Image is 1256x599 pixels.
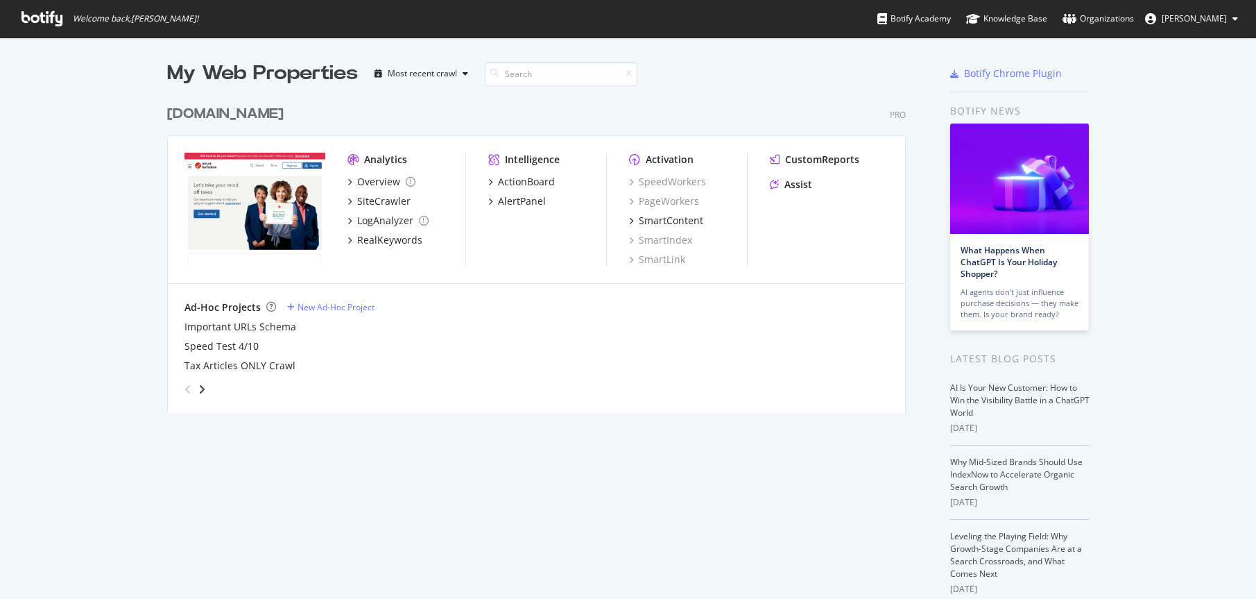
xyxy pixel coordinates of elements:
a: SiteCrawler [347,194,411,208]
div: Ad-Hoc Projects [184,301,261,314]
div: SmartContent [639,214,703,228]
div: AlertPanel [498,194,546,208]
div: My Web Properties [167,60,358,87]
a: Botify Chrome Plugin [950,67,1062,81]
a: SpeedWorkers [629,175,706,189]
a: SmartIndex [629,233,692,247]
div: Analytics [364,153,407,167]
div: Latest Blog Posts [950,351,1090,366]
div: [DATE] [950,422,1090,435]
div: LogAnalyzer [357,214,413,228]
span: Welcome back, [PERSON_NAME] ! [73,13,198,24]
a: AlertPanel [488,194,546,208]
a: LogAnalyzer [347,214,429,228]
div: [DATE] [950,496,1090,509]
a: SmartContent [629,214,703,228]
div: Intelligence [505,153,560,167]
div: New Ad-Hoc Project [298,301,375,313]
div: [DOMAIN_NAME] [167,104,284,124]
div: ActionBoard [498,175,555,189]
div: Activation [646,153,694,167]
div: Pro [890,109,906,121]
a: CustomReports [770,153,859,167]
a: ActionBoard [488,175,555,189]
div: Most recent crawl [388,69,457,78]
div: [DATE] [950,583,1090,596]
a: [DOMAIN_NAME] [167,104,289,124]
div: grid [167,87,917,414]
button: Most recent crawl [369,62,474,85]
div: angle-left [179,378,197,400]
div: Assist [784,178,812,192]
a: Tax Articles ONLY Crawl [184,359,295,373]
div: RealKeywords [357,233,422,247]
div: Botify news [950,103,1090,119]
a: What Happens When ChatGPT Is Your Holiday Shopper? [961,244,1057,280]
div: Overview [357,175,400,189]
div: CustomReports [785,153,859,167]
div: AI agents don’t just influence purchase decisions — they make them. Is your brand ready? [961,287,1078,320]
div: Knowledge Base [966,12,1047,26]
a: Assist [770,178,812,192]
a: AI Is Your New Customer: How to Win the Visibility Battle in a ChatGPT World [950,382,1090,419]
a: Speed Test 4/10 [184,339,259,353]
a: PageWorkers [629,194,699,208]
a: Why Mid-Sized Brands Should Use IndexNow to Accelerate Organic Search Growth [950,456,1083,493]
div: SiteCrawler [357,194,411,208]
div: Botify Academy [877,12,951,26]
div: Organizations [1063,12,1134,26]
button: [PERSON_NAME] [1134,8,1249,30]
a: New Ad-Hoc Project [287,301,375,313]
a: Important URLs Schema [184,320,296,334]
a: SmartLink [629,253,685,267]
input: Search [485,62,637,86]
img: turbotax.intuit.com [184,153,325,265]
a: RealKeywords [347,233,422,247]
img: What Happens When ChatGPT Is Your Holiday Shopper? [950,124,1089,234]
div: angle-right [197,382,207,396]
div: Botify Chrome Plugin [964,67,1062,81]
span: Brad Haws [1162,12,1227,24]
a: Overview [347,175,415,189]
a: Leveling the Playing Field: Why Growth-Stage Companies Are at a Search Crossroads, and What Comes... [950,530,1082,580]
